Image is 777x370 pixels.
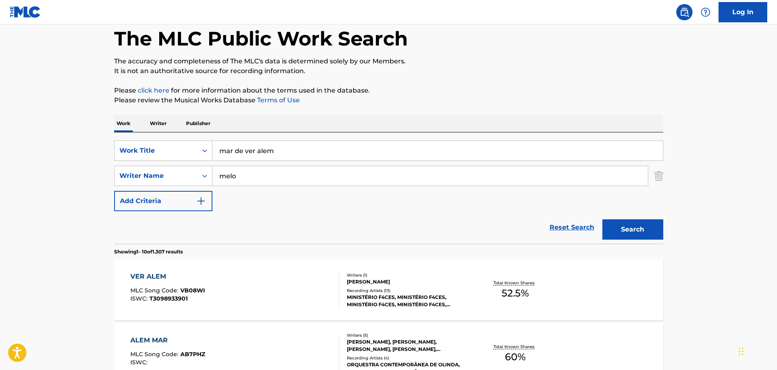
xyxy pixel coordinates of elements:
[130,295,149,302] span: ISWC :
[114,191,212,211] button: Add Criteria
[739,339,744,364] div: Arrastar
[180,351,205,358] span: AB7PHZ
[493,280,537,286] p: Total Known Shares:
[10,6,41,18] img: MLC Logo
[114,26,408,51] h1: The MLC Public Work Search
[114,95,663,105] p: Please review the Musical Works Database
[602,219,663,240] button: Search
[545,219,598,236] a: Reset Search
[114,86,663,95] p: Please for more information about the terms used in the database.
[347,332,470,338] div: Writers ( 5 )
[130,335,205,345] div: ALEM MAR
[255,96,300,104] a: Terms of Use
[130,287,180,294] span: MLC Song Code :
[130,351,180,358] span: MLC Song Code :
[130,272,205,281] div: VER ALEM
[347,278,470,286] div: [PERSON_NAME]
[114,260,663,320] a: VER ALEMMLC Song Code:VB08WIISWC:T3098933901Writers (1)[PERSON_NAME]Recording Artists (13)MINISTÉ...
[119,146,193,156] div: Work Title
[114,115,133,132] p: Work
[138,87,169,94] a: click here
[114,56,663,66] p: The accuracy and completeness of The MLC's data is determined solely by our Members.
[347,355,470,361] div: Recording Artists ( 4 )
[196,196,206,206] img: 9d2ae6d4665cec9f34b9.svg
[347,272,470,278] div: Writers ( 1 )
[493,344,537,350] p: Total Known Shares:
[701,7,710,17] img: help
[147,115,169,132] p: Writer
[736,331,777,370] iframe: Chat Widget
[119,171,193,181] div: Writer Name
[114,248,183,255] p: Showing 1 - 10 of 1.307 results
[180,287,205,294] span: VB08WI
[347,294,470,308] div: MINISTÉRIO F4CES, MINISTÉRIO F4CES, MINISTÉRIO F4CES, MINISTÉRIO F4CES, MINISTÉRIO F4CES
[505,350,526,364] span: 60 %
[347,338,470,353] div: [PERSON_NAME], [PERSON_NAME], [PERSON_NAME], [PERSON_NAME], [PERSON_NAME]
[114,66,663,76] p: It is not an authoritative source for recording information.
[130,359,149,366] span: ISWC :
[697,4,714,20] div: Help
[502,286,529,301] span: 52.5 %
[676,4,693,20] a: Public Search
[654,166,663,186] img: Delete Criterion
[347,288,470,294] div: Recording Artists ( 13 )
[114,141,663,244] form: Search Form
[184,115,213,132] p: Publisher
[680,7,689,17] img: search
[736,331,777,370] div: Widget de chat
[149,295,188,302] span: T3098933901
[719,2,767,22] a: Log In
